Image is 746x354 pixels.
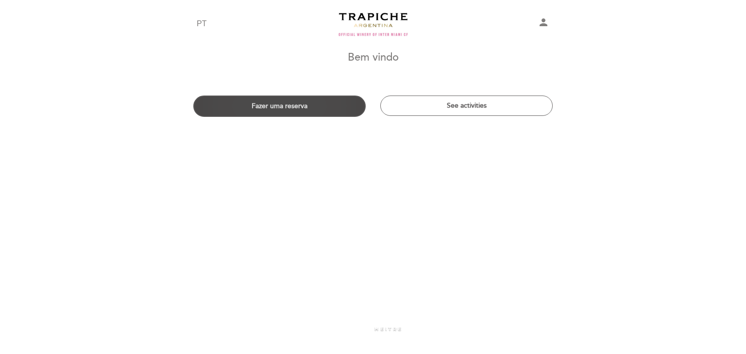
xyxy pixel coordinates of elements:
[312,11,434,37] a: Turismo Trapiche
[538,16,549,32] button: person
[380,96,553,116] button: See activities
[344,325,372,332] span: powered by
[193,96,366,117] button: Fazer uma reserva
[344,325,402,332] a: powered by
[348,338,398,344] a: Política de privacidade
[538,16,549,28] i: person
[374,327,402,332] img: MEITRE
[348,52,399,64] h1: Bem vindo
